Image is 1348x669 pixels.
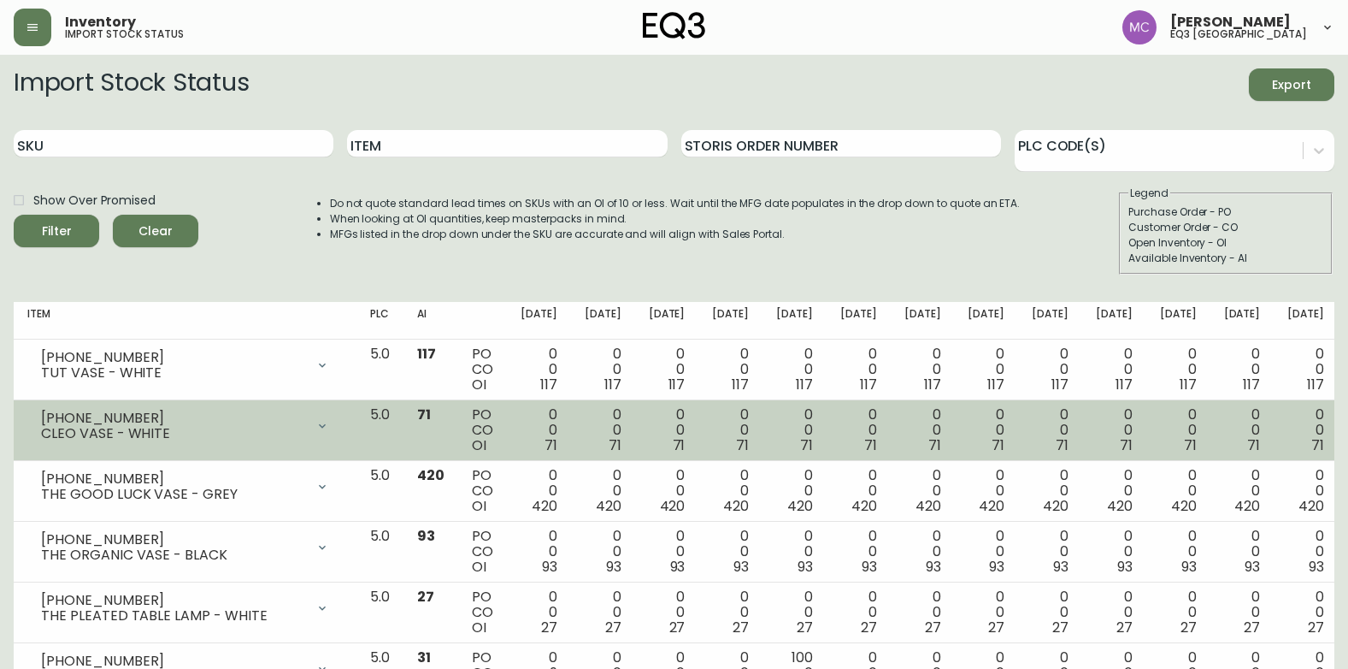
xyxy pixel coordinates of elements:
span: 93 [1309,557,1324,577]
span: 420 [1043,496,1068,516]
li: When looking at OI quantities, keep masterpacks in mind. [330,211,1021,227]
div: 0 0 [1160,346,1197,393]
span: 420 [660,496,686,516]
span: 71 [417,405,431,424]
div: 0 0 [776,529,813,575]
div: THE ORGANIC VASE - BLACK [41,548,305,563]
th: [DATE] [1146,302,1210,340]
div: 0 0 [1160,529,1197,575]
span: OI [472,435,486,455]
div: 0 0 [649,468,686,514]
span: Show Over Promised [33,192,156,210]
div: Available Inventory - AI [1128,251,1323,266]
div: 0 0 [840,529,877,575]
span: 420 [979,496,1004,516]
div: 0 0 [1160,589,1197,636]
span: 420 [1234,496,1260,516]
div: 0 0 [1032,589,1068,636]
span: 71 [800,435,813,455]
div: 0 0 [585,407,621,453]
th: [DATE] [1082,302,1146,340]
td: 5.0 [356,461,403,522]
div: [PHONE_NUMBER] [41,532,305,548]
span: 117 [540,375,557,394]
legend: Legend [1128,186,1170,201]
div: 0 0 [1032,529,1068,575]
div: THE PLEATED TABLE LAMP - WHITE [41,608,305,624]
td: 5.0 [356,583,403,643]
div: PO CO [472,346,493,393]
div: 0 0 [521,468,557,514]
div: 0 0 [521,407,557,453]
div: 0 0 [1224,529,1261,575]
span: 27 [541,618,557,637]
button: Filter [14,215,99,247]
th: [DATE] [954,302,1018,340]
span: 71 [1056,435,1068,455]
td: 5.0 [356,340,403,400]
span: 93 [606,557,621,577]
div: 0 0 [1287,468,1324,514]
li: MFGs listed in the drop down under the SKU are accurate and will align with Sales Portal. [330,227,1021,242]
div: 0 0 [904,468,941,514]
span: 117 [1051,375,1068,394]
div: [PHONE_NUMBER] [41,654,305,669]
span: 93 [1117,557,1133,577]
span: 93 [798,557,813,577]
div: Filter [42,221,72,242]
span: 117 [796,375,813,394]
span: 27 [605,618,621,637]
span: 71 [1184,435,1197,455]
th: [DATE] [571,302,635,340]
span: 420 [1298,496,1324,516]
span: 71 [928,435,941,455]
span: 420 [723,496,749,516]
span: OI [472,496,486,516]
div: THE GOOD LUCK VASE - GREY [41,487,305,502]
div: 0 0 [521,346,557,393]
span: OI [472,618,486,637]
div: 0 0 [840,407,877,453]
div: 0 0 [1096,589,1133,636]
div: [PHONE_NUMBER] [41,350,305,365]
span: 71 [544,435,557,455]
span: 93 [417,526,435,546]
span: 27 [988,618,1004,637]
img: 6dbdb61c5655a9a555815750a11666cc [1122,10,1157,44]
div: 0 0 [1032,407,1068,453]
span: 93 [1053,557,1068,577]
span: 93 [733,557,749,577]
span: 93 [542,557,557,577]
div: 0 0 [1096,346,1133,393]
div: [PHONE_NUMBER] [41,411,305,426]
span: 117 [860,375,877,394]
div: PO CO [472,529,493,575]
div: [PHONE_NUMBER]CLEO VASE - WHITE [27,407,343,445]
div: 0 0 [585,589,621,636]
span: 27 [1244,618,1260,637]
th: [DATE] [1274,302,1338,340]
div: PO CO [472,468,493,514]
span: 27 [861,618,877,637]
div: 0 0 [521,529,557,575]
th: [DATE] [507,302,571,340]
span: 27 [669,618,686,637]
span: 27 [797,618,813,637]
div: [PHONE_NUMBER]THE ORGANIC VASE - BLACK [27,529,343,566]
div: 0 0 [1032,468,1068,514]
th: [DATE] [762,302,827,340]
div: 0 0 [521,589,557,636]
span: Clear [127,221,185,242]
div: 0 0 [904,589,941,636]
span: 93 [862,557,877,577]
th: [DATE] [827,302,891,340]
span: 117 [1243,375,1260,394]
span: 117 [924,375,941,394]
span: 420 [532,496,557,516]
span: 93 [926,557,941,577]
div: 0 0 [904,529,941,575]
span: 420 [851,496,877,516]
li: Do not quote standard lead times on SKUs with an OI of 10 or less. Wait until the MFG date popula... [330,196,1021,211]
span: 93 [670,557,686,577]
td: 5.0 [356,522,403,583]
